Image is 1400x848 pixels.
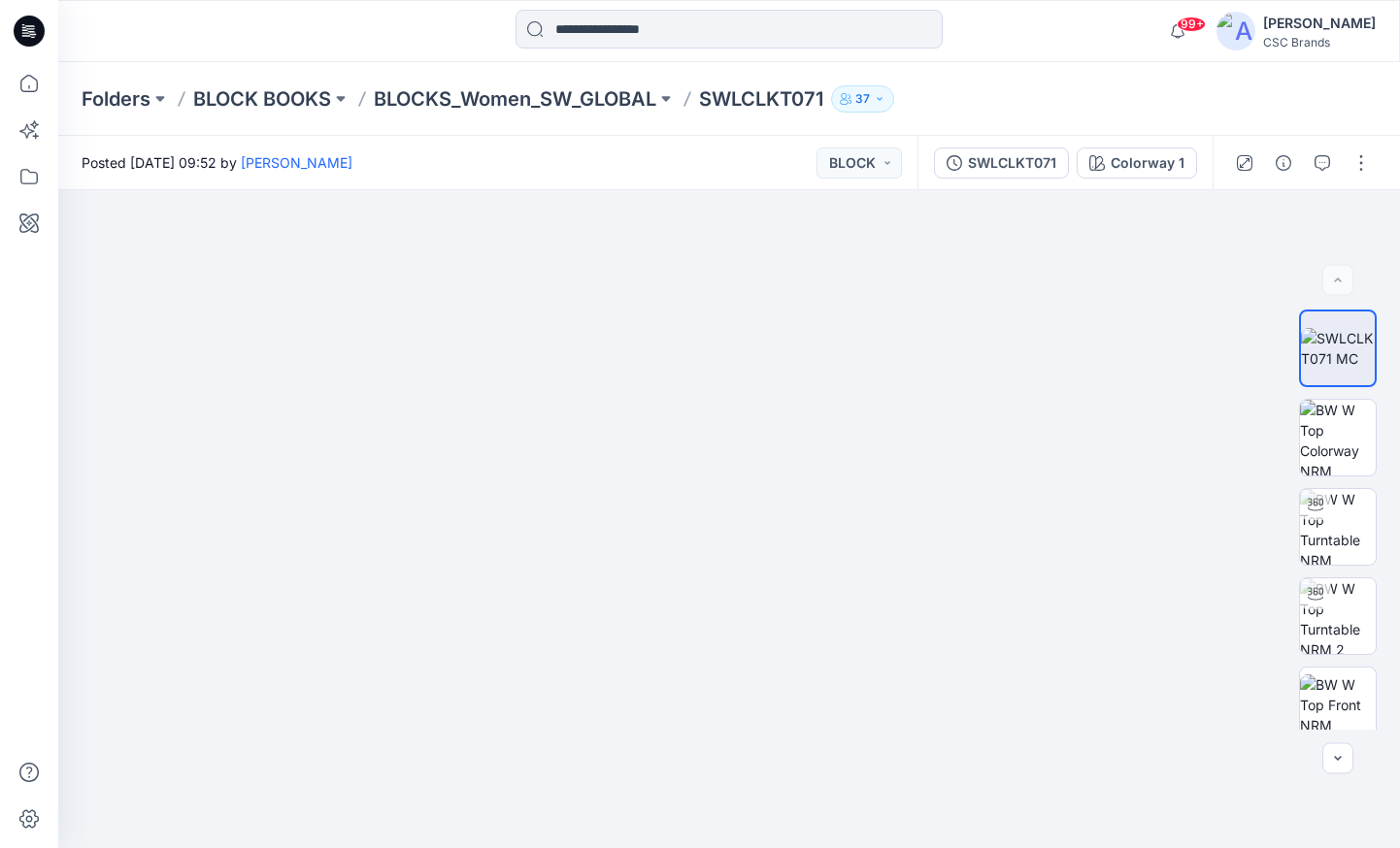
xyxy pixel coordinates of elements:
div: [PERSON_NAME] [1263,12,1376,35]
img: BW W Top Colorway NRM [1300,400,1376,475]
span: Posted [DATE] 09:52 by [82,152,352,173]
span: 99+ [1177,16,1206,32]
button: Colorway 1 [1077,147,1197,179]
button: SWLCLKT071 [934,147,1069,179]
img: avatar [1217,12,1255,50]
div: Colorway 1 [1111,152,1184,174]
a: [PERSON_NAME] [241,154,352,171]
button: 37 [831,85,894,113]
p: SWLCLKT071 [699,85,823,113]
img: BW W Top Turntable NRM 2 [1300,578,1376,654]
img: SWLCLKT071 MC [1301,328,1375,369]
img: BW W Top Front NRM [1300,674,1376,735]
a: BLOCKS_Women_SW_GLOBAL [374,85,656,113]
img: BW W Top Turntable NRM [1300,489,1376,565]
p: 37 [855,88,870,110]
button: Details [1268,147,1299,179]
a: Folders [82,85,150,113]
div: SWLCLKT071 [968,152,1056,174]
div: CSC Brands [1263,35,1376,49]
a: BLOCK BOOKS [193,85,331,113]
